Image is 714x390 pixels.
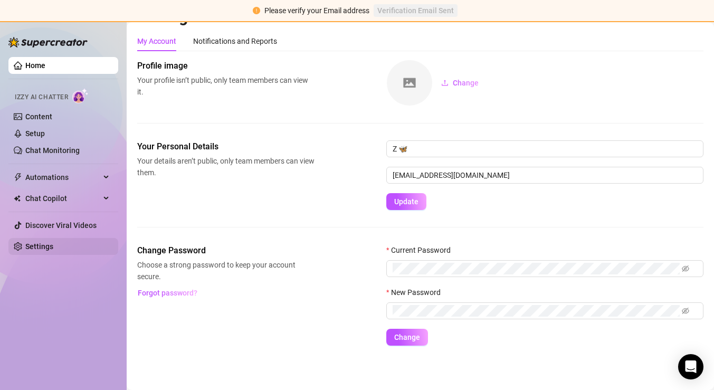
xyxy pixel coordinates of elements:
[386,329,428,346] button: Change
[453,79,479,87] span: Change
[137,259,315,282] span: Choose a strong password to keep your account secure.
[137,140,315,153] span: Your Personal Details
[393,263,680,274] input: Current Password
[387,60,432,106] img: square-placeholder.png
[25,169,100,186] span: Automations
[682,265,689,272] span: eye-invisible
[386,244,458,256] label: Current Password
[137,155,315,178] span: Your details aren’t public, only team members can view them.
[682,307,689,315] span: eye-invisible
[137,60,315,72] span: Profile image
[394,197,418,206] span: Update
[394,333,420,341] span: Change
[72,88,89,103] img: AI Chatter
[25,190,100,207] span: Chat Copilot
[137,74,315,98] span: Your profile isn’t public, only team members can view it.
[264,5,369,16] div: Please verify your Email address
[441,79,449,87] span: upload
[193,35,277,47] div: Notifications and Reports
[137,35,176,47] div: My Account
[25,242,53,251] a: Settings
[25,146,80,155] a: Chat Monitoring
[14,195,21,202] img: Chat Copilot
[15,92,68,102] span: Izzy AI Chatter
[8,37,88,47] img: logo-BBDzfeDw.svg
[386,287,448,298] label: New Password
[25,129,45,138] a: Setup
[25,61,45,70] a: Home
[386,167,703,184] input: Enter new email
[386,140,703,157] input: Enter name
[138,289,197,297] span: Forgot password?
[25,221,97,230] a: Discover Viral Videos
[678,354,703,379] div: Open Intercom Messenger
[374,4,458,17] button: Verification Email Sent
[253,7,260,14] span: exclamation-circle
[386,193,426,210] button: Update
[25,112,52,121] a: Content
[393,305,680,317] input: New Password
[137,284,197,301] button: Forgot password?
[137,244,315,257] span: Change Password
[14,173,22,182] span: thunderbolt
[433,74,487,91] button: Change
